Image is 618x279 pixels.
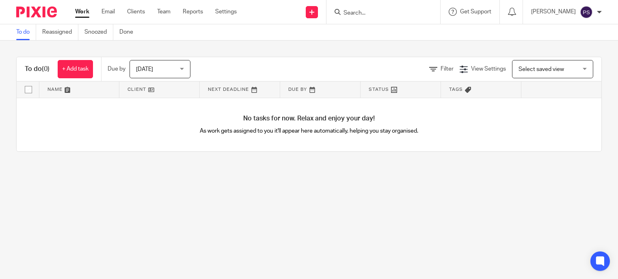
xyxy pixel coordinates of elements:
span: Filter [441,66,454,72]
a: Snoozed [84,24,113,40]
span: (0) [42,66,50,72]
h1: To do [25,65,50,73]
span: [DATE] [136,67,153,72]
a: Settings [215,8,237,16]
input: Search [343,10,416,17]
span: Get Support [460,9,491,15]
a: Done [119,24,139,40]
p: Due by [108,65,125,73]
p: As work gets assigned to you it'll appear here automatically, helping you stay organised. [163,127,455,135]
a: To do [16,24,36,40]
span: View Settings [471,66,506,72]
a: Team [157,8,171,16]
span: Tags [449,87,463,92]
a: Email [102,8,115,16]
a: + Add task [58,60,93,78]
h4: No tasks for now. Relax and enjoy your day! [17,114,601,123]
span: Select saved view [519,67,564,72]
a: Work [75,8,89,16]
a: Reassigned [42,24,78,40]
a: Reports [183,8,203,16]
img: svg%3E [580,6,593,19]
a: Clients [127,8,145,16]
p: [PERSON_NAME] [531,8,576,16]
img: Pixie [16,6,57,17]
